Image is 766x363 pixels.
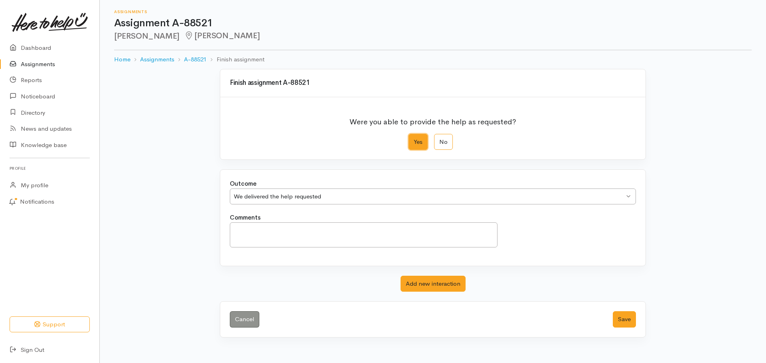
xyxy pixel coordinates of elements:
[230,79,636,87] h3: Finish assignment A-88521
[409,134,428,150] label: Yes
[10,316,90,333] button: Support
[114,18,752,29] h1: Assignment A-88521
[230,213,261,222] label: Comments
[207,55,264,64] li: Finish assignment
[349,112,516,128] p: Were you able to provide the help as requested?
[114,55,130,64] a: Home
[184,55,207,64] a: A-88521
[114,10,752,14] h6: Assignments
[401,276,466,292] button: Add new interaction
[230,311,259,328] a: Cancel
[140,55,174,64] a: Assignments
[184,31,260,41] span: [PERSON_NAME]
[230,179,257,188] label: Outcome
[10,163,90,174] h6: Profile
[114,50,752,69] nav: breadcrumb
[434,134,453,150] label: No
[234,192,624,201] div: We delivered the help requested
[613,311,636,328] button: Save
[114,31,752,41] h2: [PERSON_NAME]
